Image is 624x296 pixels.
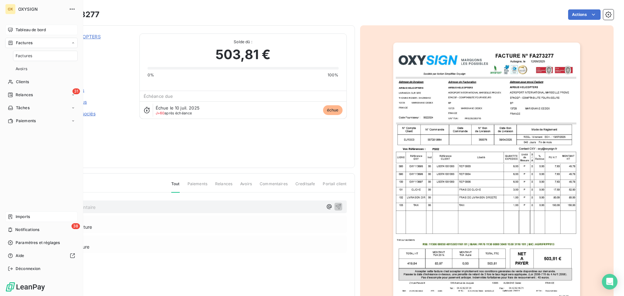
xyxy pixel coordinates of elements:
[15,227,39,233] span: Notifications
[323,105,343,115] span: échue
[16,253,24,259] span: Aide
[260,181,288,192] span: Commentaires
[156,105,200,110] span: Échue le 10 juil. 2025
[323,181,346,192] span: Portail client
[568,9,601,20] button: Actions
[602,274,617,290] div: Open Intercom Messenger
[144,94,173,99] span: Échéance due
[16,266,41,272] span: Déconnexion
[16,79,29,85] span: Clients
[215,45,270,64] span: 503,81 €
[5,4,16,14] div: OX
[5,282,45,292] img: Logo LeanPay
[240,181,252,192] span: Avoirs
[16,92,33,98] span: Relances
[16,118,36,124] span: Paiements
[16,240,60,246] span: Paramètres et réglages
[148,72,154,78] span: 0%
[328,72,339,78] span: 100%
[295,181,315,192] span: Creditsafe
[188,181,207,192] span: Paiements
[16,40,32,46] span: Factures
[156,111,165,115] span: J+60
[16,53,32,59] span: Factures
[16,105,30,111] span: Tâches
[72,88,80,94] span: 31
[51,41,132,46] span: 01EUROC0
[215,181,232,192] span: Relances
[171,181,180,193] span: Tout
[5,251,78,261] a: Aide
[18,6,65,12] span: OXYSIGN
[71,223,80,229] span: 38
[16,27,46,33] span: Tableau de bord
[16,66,27,72] span: Avoirs
[148,39,339,45] span: Solde dû :
[16,214,30,220] span: Imports
[156,111,192,115] span: après échéance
